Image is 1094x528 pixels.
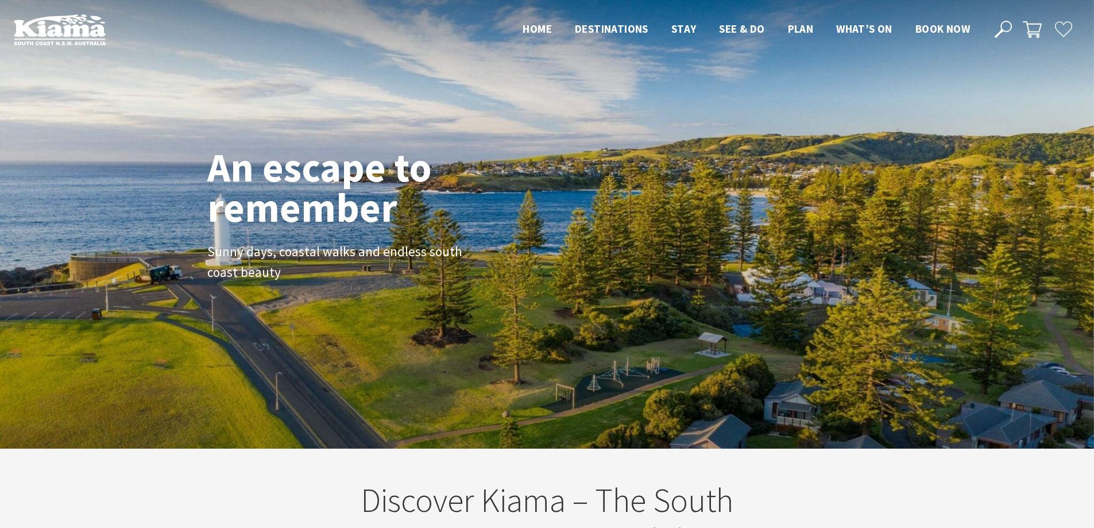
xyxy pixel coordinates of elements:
[207,147,523,228] h1: An escape to remember
[523,22,552,36] span: Home
[207,241,466,284] p: Sunny days, coastal walks and endless south coast beauty
[671,22,697,36] span: Stay
[836,22,892,36] span: What’s On
[575,22,648,36] span: Destinations
[915,22,970,36] span: Book now
[14,14,106,45] img: Kiama Logo
[788,22,814,36] span: Plan
[511,20,981,39] nav: Main Menu
[719,22,764,36] span: See & Do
